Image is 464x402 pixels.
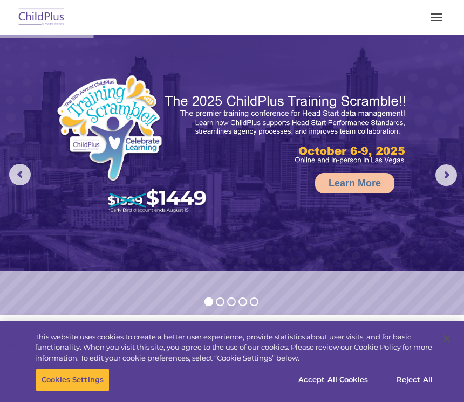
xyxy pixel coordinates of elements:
[315,173,394,193] a: Learn More
[35,332,432,364] div: This website uses cookies to create a better user experience, provide statistics about user visit...
[381,369,448,391] button: Reject All
[435,327,459,350] button: Close
[16,5,67,30] img: ChildPlus by Procare Solutions
[292,369,374,391] button: Accept All Cookies
[36,369,110,391] button: Cookies Settings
